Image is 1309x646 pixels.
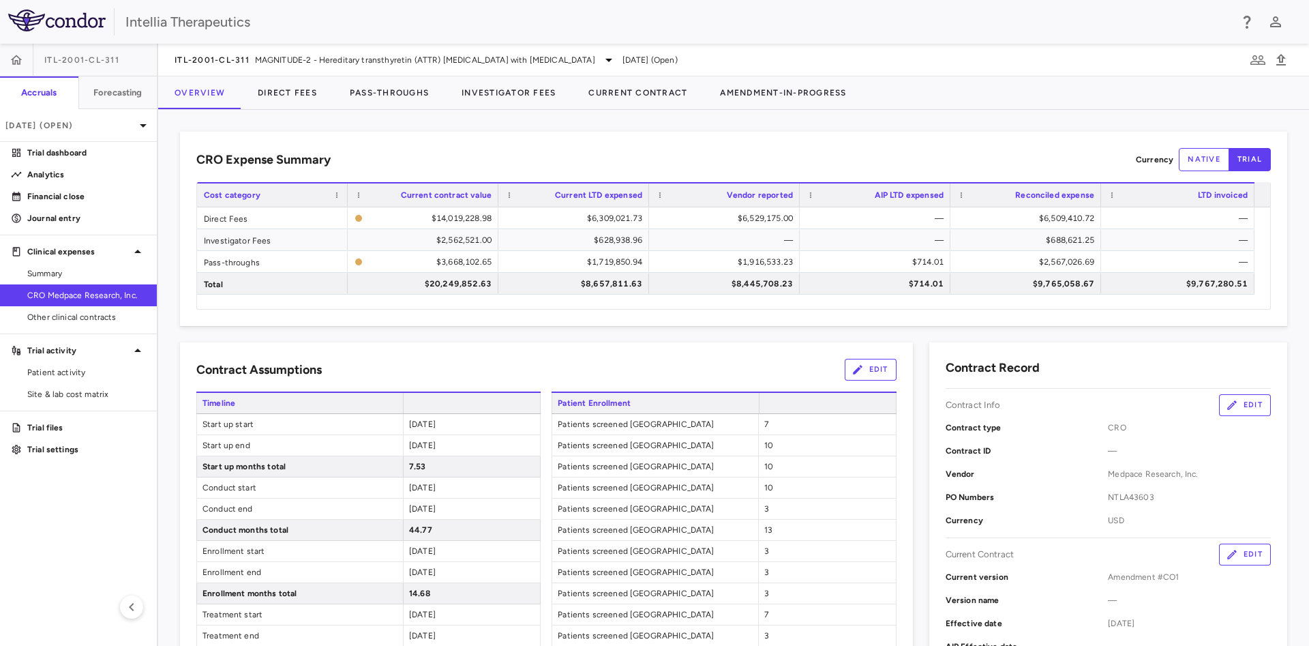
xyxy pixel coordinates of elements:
[27,388,146,400] span: Site & lab cost matrix
[1015,190,1094,200] span: Reconciled expense
[368,207,492,229] div: $14,019,228.98
[27,212,146,224] p: Journal entry
[946,491,1109,503] p: PO Numbers
[445,76,572,109] button: Investigator Fees
[1113,229,1248,251] div: —
[946,571,1109,583] p: Current version
[845,359,897,381] button: Edit
[27,168,146,181] p: Analytics
[764,631,769,641] span: 3
[1108,422,1271,434] span: CRO
[764,589,769,598] span: 3
[764,420,768,429] span: 7
[27,311,146,323] span: Other clinical contracts
[1113,273,1248,295] div: $9,767,280.51
[552,435,758,456] span: Patients screened [GEOGRAPHIC_DATA]
[409,462,426,471] span: 7.53
[661,251,793,273] div: $1,916,533.23
[1136,153,1173,166] p: Currency
[409,420,436,429] span: [DATE]
[1229,148,1271,171] button: trial
[197,478,403,498] span: Conduct start
[158,76,241,109] button: Overview
[572,76,704,109] button: Current Contract
[764,504,769,514] span: 3
[197,562,403,583] span: Enrollment end
[333,76,445,109] button: Pass-Throughs
[764,546,769,556] span: 3
[93,87,142,99] h6: Forecasting
[27,366,146,379] span: Patient activity
[1113,207,1248,229] div: —
[661,273,793,295] div: $8,445,708.23
[409,546,436,556] span: [DATE]
[27,267,146,280] span: Summary
[1108,491,1271,503] span: NTLA43603
[197,626,403,646] span: Treatment end
[197,251,348,272] div: Pass-throughs
[27,443,146,456] p: Trial settings
[197,583,403,604] span: Enrollment months total
[197,541,403,561] span: Enrollment start
[196,393,403,413] span: Timeline
[27,289,146,302] span: CRO Medpace Research, Inc.
[511,229,642,251] div: $628,938.96
[355,252,492,271] span: The contract record and uploaded budget values do not match. Please review the contract record an...
[622,54,678,66] span: [DATE] (Open)
[409,504,436,514] span: [DATE]
[727,190,793,200] span: Vendor reported
[552,562,758,583] span: Patients screened [GEOGRAPHIC_DATA]
[197,414,403,435] span: Start up start
[946,594,1109,606] p: Version name
[552,520,758,540] span: Patients screened [GEOGRAPHIC_DATA]
[946,422,1109,434] p: Contract type
[1108,594,1271,606] span: —
[812,229,944,251] div: —
[355,208,492,228] span: The contract record and uploaded budget values do not match. Please review the contract record an...
[1108,445,1271,457] span: —
[197,499,403,519] span: Conduct end
[1108,514,1271,527] span: USD
[552,393,758,413] span: Patient Enrollment
[764,441,773,450] span: 10
[1108,468,1271,480] span: Medpace Research, Inc.
[511,273,642,295] div: $8,657,811.63
[197,273,348,294] div: Total
[1108,571,1271,583] span: Amendment #CO1
[196,151,331,169] h6: CRO Expense Summary
[511,207,642,229] div: $6,309,021.73
[764,568,769,577] span: 3
[764,483,773,493] span: 10
[197,229,348,250] div: Investigator Fees
[27,344,130,357] p: Trial activity
[552,456,758,477] span: Patients screened [GEOGRAPHIC_DATA]
[368,251,492,273] div: $3,668,102.65
[1198,190,1248,200] span: LTD invoiced
[21,87,57,99] h6: Accruals
[175,55,250,65] span: ITL-2001-CL-311
[360,273,492,295] div: $20,249,852.63
[946,359,1040,377] h6: Contract Record
[963,207,1094,229] div: $6,509,410.72
[946,514,1109,527] p: Currency
[401,190,492,200] span: Current contract value
[409,568,436,577] span: [DATE]
[1108,617,1271,630] span: [DATE]
[8,10,106,31] img: logo-full-BYUhSk78.svg
[661,207,793,229] div: $6,529,175.00
[511,251,642,273] div: $1,719,850.94
[409,525,432,535] span: 44.77
[764,525,772,535] span: 13
[360,229,492,251] div: $2,562,521.00
[552,604,758,625] span: Patients screened [GEOGRAPHIC_DATA]
[812,273,944,295] div: $714.01
[552,626,758,646] span: Patients screened [GEOGRAPHIC_DATA]
[197,520,403,540] span: Conduct months total
[409,483,436,493] span: [DATE]
[196,361,322,379] h6: Contract Assumptions
[241,76,333,109] button: Direct Fees
[204,190,260,200] span: Cost category
[963,229,1094,251] div: $688,621.25
[409,610,436,619] span: [DATE]
[555,190,642,200] span: Current LTD expensed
